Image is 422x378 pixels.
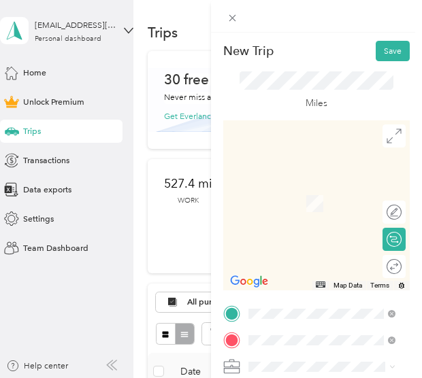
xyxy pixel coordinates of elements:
p: New Trip [223,43,274,59]
img: Google [227,273,272,290]
iframe: Everlance-gr Chat Button Frame [346,302,422,378]
p: Miles [306,96,327,110]
a: Open this area in Google Maps (opens a new window) [227,273,272,290]
button: Save [376,41,410,61]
